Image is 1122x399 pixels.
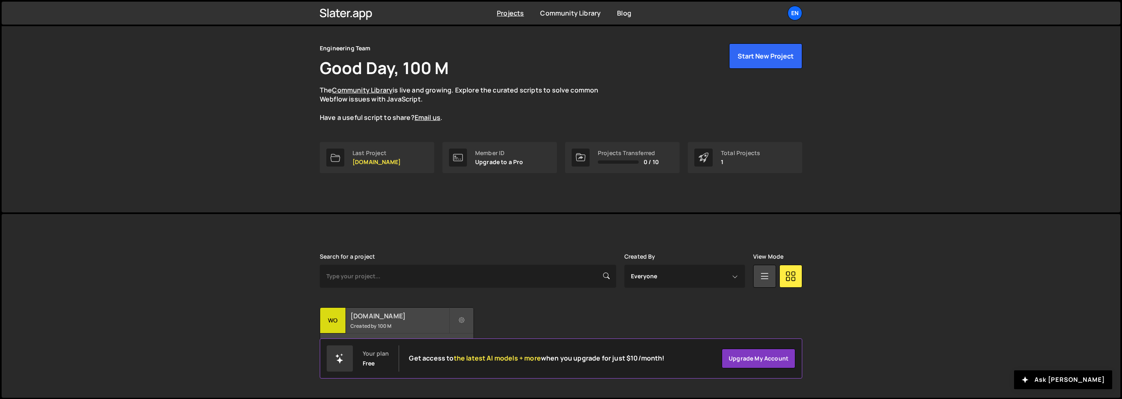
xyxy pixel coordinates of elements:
[475,159,523,165] p: Upgrade to a Pro
[415,113,440,122] a: Email us
[617,9,631,18] a: Blog
[721,159,760,165] p: 1
[320,56,449,79] h1: Good Day, 100 M
[454,354,541,363] span: the latest AI models + more
[363,360,375,367] div: Free
[540,9,601,18] a: Community Library
[350,311,449,320] h2: [DOMAIN_NAME]
[729,43,802,69] button: Start New Project
[320,307,474,358] a: wo [DOMAIN_NAME] Created by 100 M 9 pages, last updated by 100 M [DATE]
[788,6,802,20] a: En
[320,43,371,53] div: Engineering Team
[363,350,389,357] div: Your plan
[352,150,401,156] div: Last Project
[320,265,616,288] input: Type your project...
[352,159,401,165] p: [DOMAIN_NAME]
[624,253,655,260] label: Created By
[721,150,760,156] div: Total Projects
[350,322,449,329] small: Created by 100 M
[409,354,664,362] h2: Get access to when you upgrade for just $10/month!
[722,349,795,368] a: Upgrade my account
[320,334,473,358] div: 9 pages, last updated by 100 M [DATE]
[320,86,614,122] p: The is live and growing. Explore the curated scripts to solve common Webflow issues with JavaScri...
[644,159,659,165] span: 0 / 10
[598,150,659,156] div: Projects Transferred
[332,86,393,95] a: Community Library
[320,308,346,334] div: wo
[1014,370,1112,389] button: Ask [PERSON_NAME]
[475,150,523,156] div: Member ID
[753,253,783,260] label: View Mode
[497,9,524,18] a: Projects
[320,142,434,173] a: Last Project [DOMAIN_NAME]
[320,253,375,260] label: Search for a project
